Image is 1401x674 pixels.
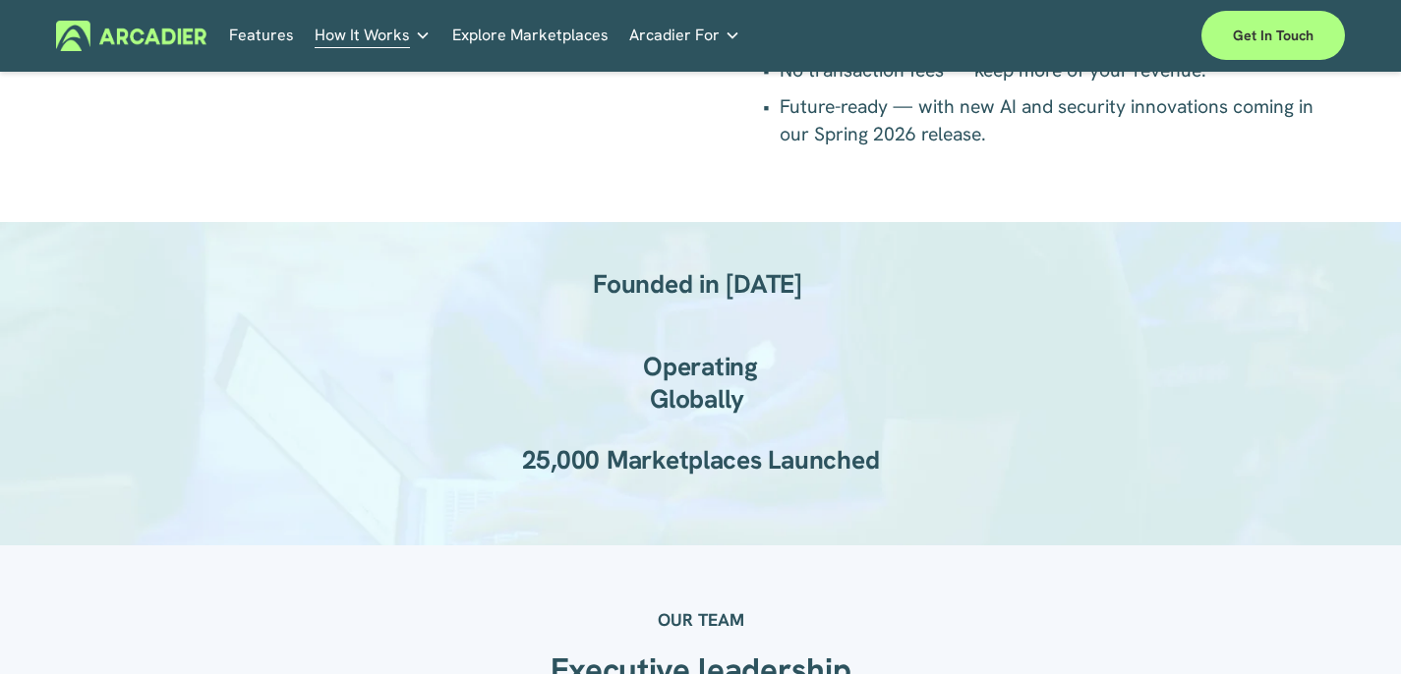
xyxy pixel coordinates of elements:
a: folder dropdown [315,21,431,51]
img: Arcadier [56,21,206,51]
strong: Founded in [DATE] [593,267,802,301]
iframe: Chat Widget [1303,580,1401,674]
a: Features [229,21,294,51]
h3: 25,000 Marketplaces Launched [486,444,915,477]
a: Explore Marketplaces [452,21,609,51]
span: How It Works [315,22,410,49]
strong: Operating Globally [643,350,764,416]
strong: OUR TEAM [658,608,744,631]
a: folder dropdown [629,21,740,51]
a: Get in touch [1201,11,1345,60]
span: Future-ready — with new AI and security innovations coming in our Spring 2026 release. [780,94,1318,146]
span: Arcadier For [629,22,720,49]
span: No transaction fees — keep more of your revenue. [780,58,1206,83]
